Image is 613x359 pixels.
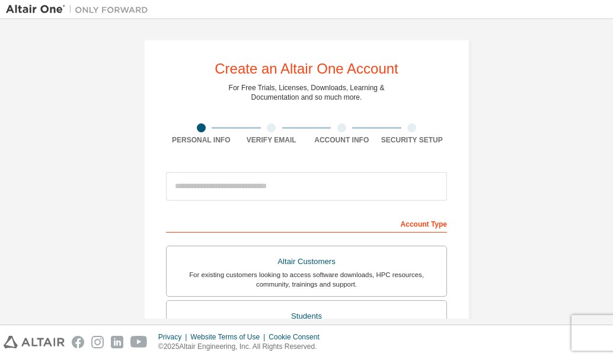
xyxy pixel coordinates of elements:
div: Personal Info [166,135,237,145]
img: altair_logo.svg [4,336,65,348]
div: Students [174,308,439,325]
div: Privacy [158,332,190,342]
div: Account Type [166,214,447,233]
img: instagram.svg [91,336,104,348]
div: Security Setup [377,135,448,145]
div: For existing customers looking to access software downloads, HPC resources, community, trainings ... [174,270,439,289]
div: Create an Altair One Account [215,62,398,76]
div: Website Terms of Use [190,332,269,342]
img: youtube.svg [130,336,148,348]
img: Altair One [6,4,154,15]
img: facebook.svg [72,336,84,348]
div: Account Info [306,135,377,145]
div: Altair Customers [174,253,439,270]
div: Verify Email [237,135,307,145]
p: © 2025 Altair Engineering, Inc. All Rights Reserved. [158,342,327,352]
img: linkedin.svg [111,336,123,348]
div: For Free Trials, Licenses, Downloads, Learning & Documentation and so much more. [229,83,385,102]
div: Cookie Consent [269,332,326,342]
